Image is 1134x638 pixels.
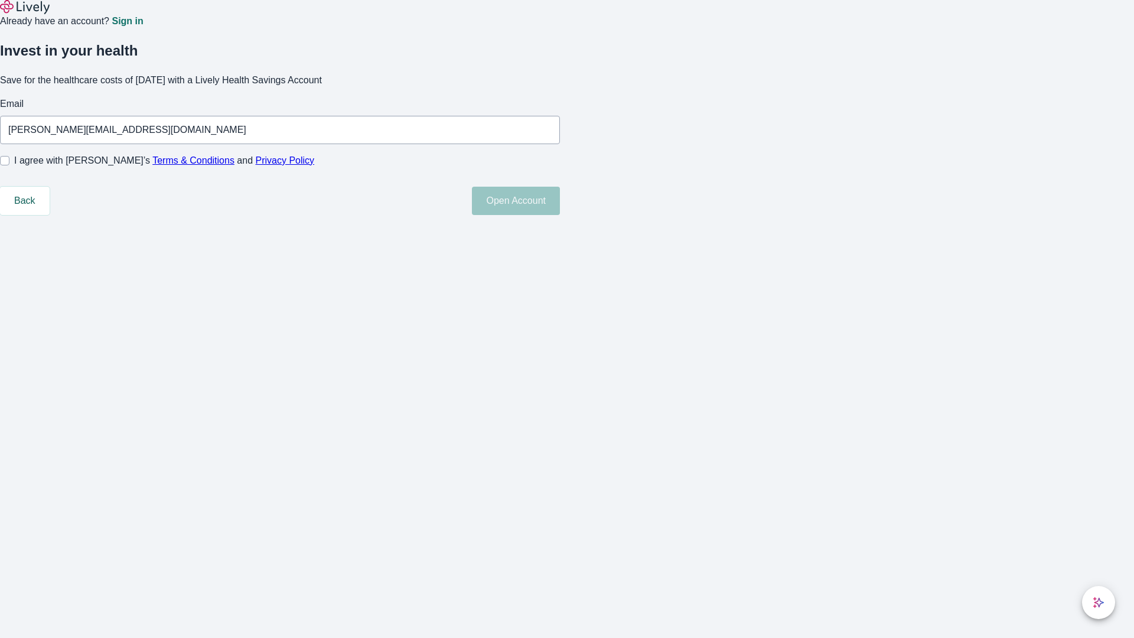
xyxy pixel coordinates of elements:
[112,17,143,26] a: Sign in
[1093,597,1104,608] svg: Lively AI Assistant
[14,154,314,168] span: I agree with [PERSON_NAME]’s and
[152,155,234,165] a: Terms & Conditions
[256,155,315,165] a: Privacy Policy
[1082,586,1115,619] button: chat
